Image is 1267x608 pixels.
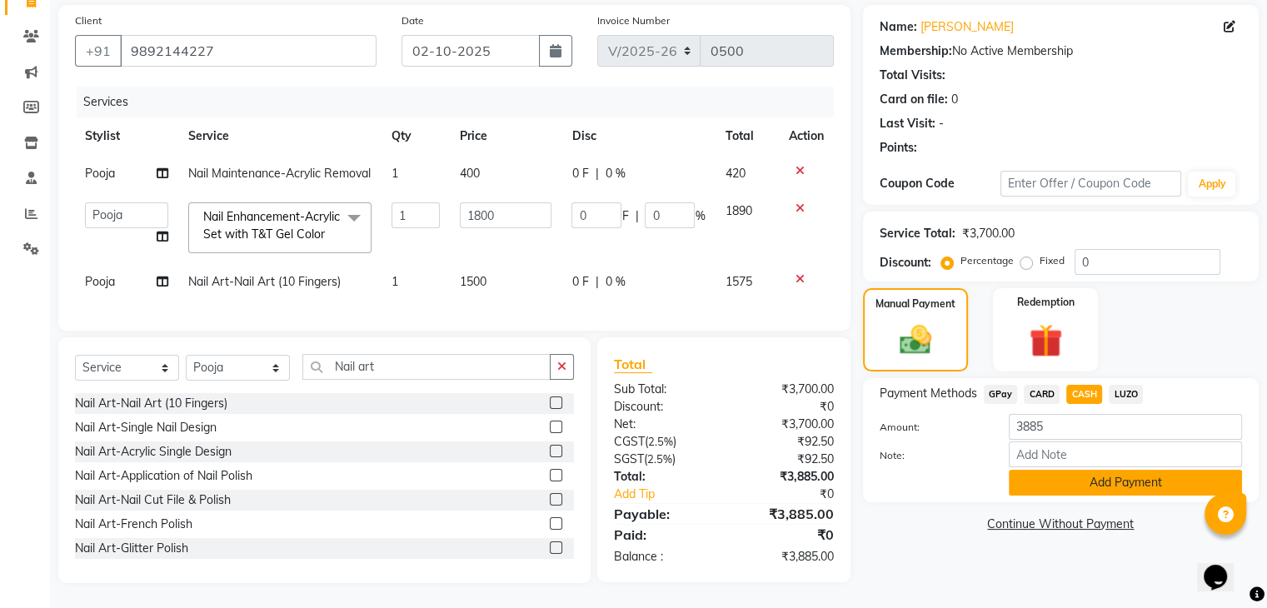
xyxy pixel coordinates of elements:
[648,435,673,448] span: 2.5%
[77,87,846,117] div: Services
[75,540,188,557] div: Nail Art-Glitter Polish
[1009,470,1242,496] button: Add Payment
[614,356,652,373] span: Total
[724,504,846,524] div: ₹3,885.00
[725,166,745,181] span: 420
[601,451,724,468] div: ( )
[597,13,670,28] label: Invoice Number
[880,42,952,60] div: Membership:
[75,516,192,533] div: Nail Art-French Polish
[382,117,450,155] th: Qty
[601,504,724,524] div: Payable:
[75,443,232,461] div: Nail Art-Acrylic Single Design
[75,467,252,485] div: Nail Art-Application of Nail Polish
[571,165,588,182] span: 0 F
[460,274,486,289] span: 1500
[744,486,845,503] div: ₹0
[203,209,340,242] span: Nail Enhancement-Acrylic Set with T&T Gel Color
[715,117,778,155] th: Total
[880,115,935,132] div: Last Visit:
[392,274,398,289] span: 1
[460,166,480,181] span: 400
[635,207,638,225] span: |
[601,398,724,416] div: Discount:
[724,451,846,468] div: ₹92.50
[939,115,944,132] div: -
[450,117,561,155] th: Price
[875,297,955,311] label: Manual Payment
[325,227,332,242] a: x
[880,175,1000,192] div: Coupon Code
[724,433,846,451] div: ₹92.50
[724,468,846,486] div: ₹3,885.00
[178,117,382,155] th: Service
[880,67,945,84] div: Total Visits:
[725,274,751,289] span: 1575
[188,166,371,181] span: Nail Maintenance-Acrylic Removal
[695,207,705,225] span: %
[724,548,846,566] div: ₹3,885.00
[75,395,227,412] div: Nail Art-Nail Art (10 Fingers)
[605,165,625,182] span: 0 %
[621,207,628,225] span: F
[75,491,231,509] div: Nail Art-Nail Cut File & Polish
[1066,385,1102,404] span: CASH
[880,254,931,272] div: Discount:
[724,525,846,545] div: ₹0
[724,416,846,433] div: ₹3,700.00
[85,166,115,181] span: Pooja
[601,486,744,503] a: Add Tip
[1188,172,1235,197] button: Apply
[890,321,941,358] img: _cash.svg
[601,416,724,433] div: Net:
[867,420,996,435] label: Amount:
[188,274,341,289] span: Nail Art-Nail Art (10 Fingers)
[601,468,724,486] div: Total:
[880,91,948,108] div: Card on file:
[595,273,598,291] span: |
[402,13,424,28] label: Date
[571,273,588,291] span: 0 F
[779,117,834,155] th: Action
[601,548,724,566] div: Balance :
[647,452,672,466] span: 2.5%
[601,381,724,398] div: Sub Total:
[1040,253,1065,268] label: Fixed
[866,516,1255,533] a: Continue Without Payment
[614,434,645,449] span: CGST
[962,225,1015,242] div: ₹3,700.00
[724,398,846,416] div: ₹0
[1024,385,1060,404] span: CARD
[880,225,955,242] div: Service Total:
[1009,414,1242,440] input: Amount
[75,13,102,28] label: Client
[880,42,1242,60] div: No Active Membership
[920,18,1014,36] a: [PERSON_NAME]
[1197,541,1250,591] iframe: chat widget
[1009,441,1242,467] input: Add Note
[614,451,644,466] span: SGST
[85,274,115,289] span: Pooja
[1017,295,1075,310] label: Redemption
[605,273,625,291] span: 0 %
[1000,171,1182,197] input: Enter Offer / Coupon Code
[561,117,715,155] th: Disc
[960,253,1014,268] label: Percentage
[392,166,398,181] span: 1
[880,139,917,157] div: Points:
[601,525,724,545] div: Paid:
[867,448,996,463] label: Note:
[724,381,846,398] div: ₹3,700.00
[75,117,178,155] th: Stylist
[1109,385,1143,404] span: LUZO
[595,165,598,182] span: |
[120,35,377,67] input: Search by Name/Mobile/Email/Code
[1019,320,1073,361] img: _gift.svg
[951,91,958,108] div: 0
[302,354,551,380] input: Search or Scan
[75,419,217,436] div: Nail Art-Single Nail Design
[601,433,724,451] div: ( )
[984,385,1018,404] span: GPay
[880,385,977,402] span: Payment Methods
[725,203,751,218] span: 1890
